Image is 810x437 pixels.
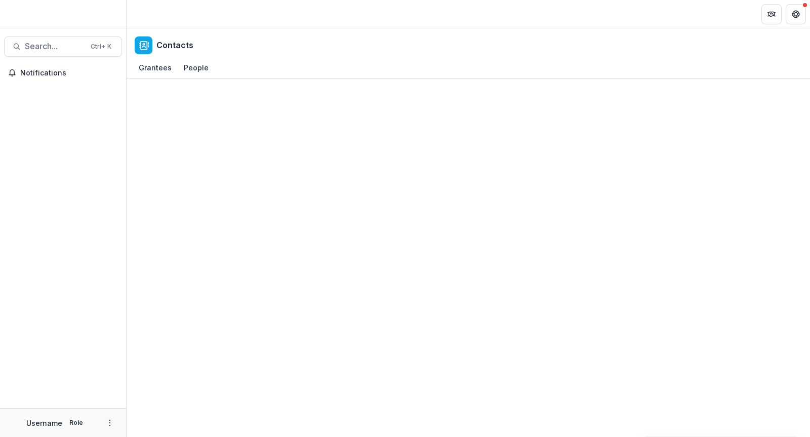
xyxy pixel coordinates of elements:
[786,4,806,24] button: Get Help
[156,41,193,50] h2: Contacts
[180,60,213,75] div: People
[66,418,86,427] p: Role
[4,65,122,81] button: Notifications
[89,41,113,52] div: Ctrl + K
[25,42,85,51] span: Search...
[4,36,122,57] button: Search...
[135,60,176,75] div: Grantees
[761,4,782,24] button: Partners
[26,418,62,428] p: Username
[20,69,118,77] span: Notifications
[104,417,116,429] button: More
[135,58,176,78] a: Grantees
[180,58,213,78] a: People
